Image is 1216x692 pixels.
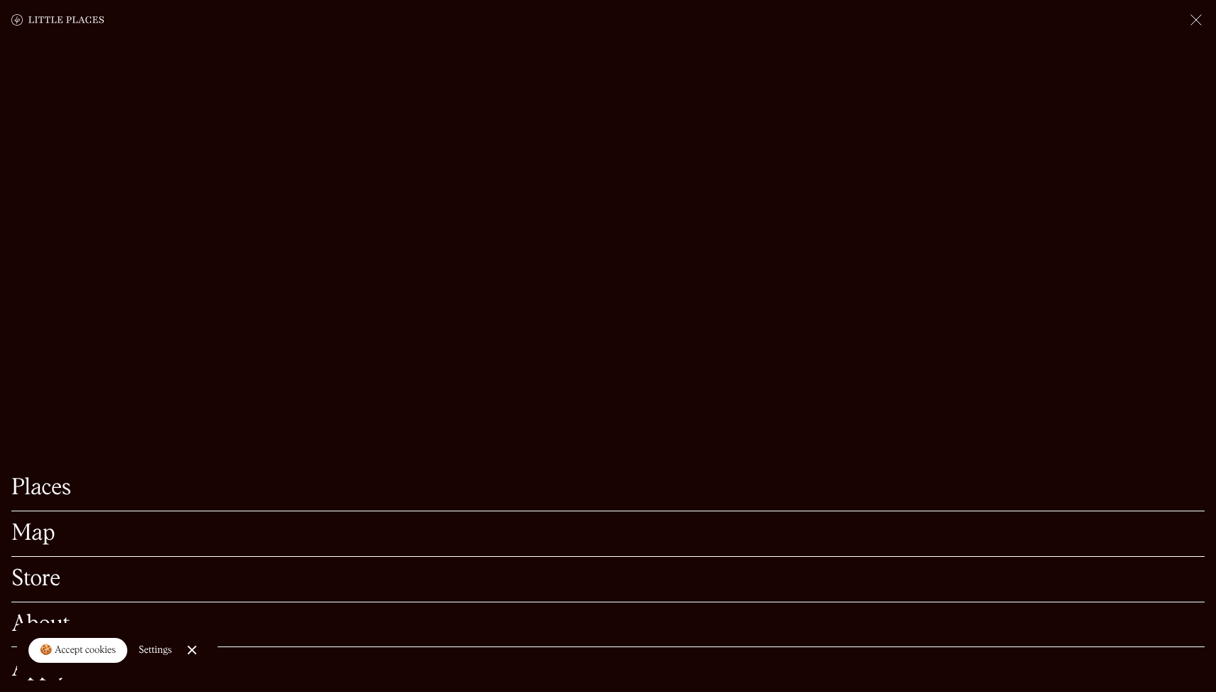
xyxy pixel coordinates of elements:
a: Map [11,523,1205,545]
div: 🍪 Accept cookies [40,644,116,658]
a: Apply [11,659,1205,681]
a: Close Cookie Popup [178,636,206,664]
div: Settings [139,645,172,655]
a: About [11,614,1205,636]
a: 🍪 Accept cookies [28,638,127,664]
a: Places [11,477,1205,499]
a: Store [11,568,1205,590]
div: Close Cookie Popup [191,650,192,651]
a: Settings [139,634,172,666]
